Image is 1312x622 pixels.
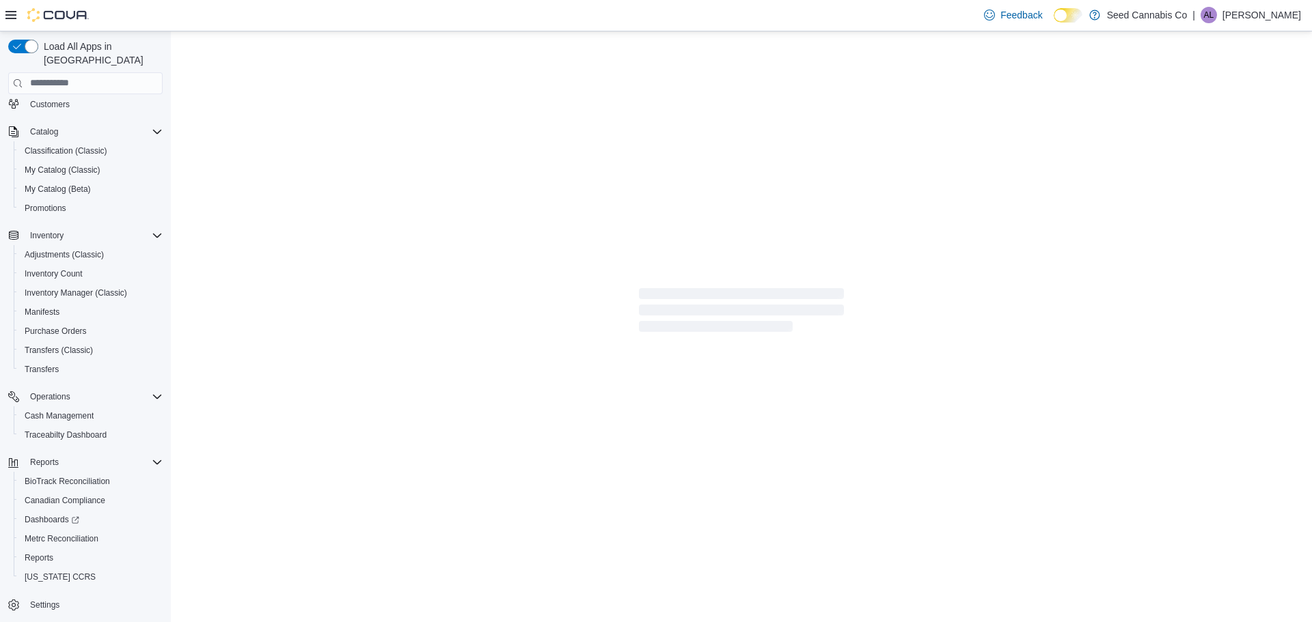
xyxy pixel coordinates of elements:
[1192,7,1195,23] p: |
[25,571,96,582] span: [US_STATE] CCRS
[25,454,163,470] span: Reports
[19,181,96,197] a: My Catalog (Beta)
[25,145,107,156] span: Classification (Classic)
[30,457,59,468] span: Reports
[14,491,168,510] button: Canadian Compliance
[25,552,53,563] span: Reports
[25,476,110,487] span: BioTrack Reconciliation
[25,410,94,421] span: Cash Management
[3,387,168,406] button: Operations
[25,454,64,470] button: Reports
[19,408,163,424] span: Cash Management
[19,511,85,528] a: Dashboards
[25,268,83,279] span: Inventory Count
[25,227,163,244] span: Inventory
[19,323,163,339] span: Purchase Orders
[14,180,168,199] button: My Catalog (Beta)
[19,181,163,197] span: My Catalog (Beta)
[1222,7,1301,23] p: [PERSON_NAME]
[14,548,168,567] button: Reports
[25,596,163,613] span: Settings
[19,323,92,339] a: Purchase Orders
[1107,7,1188,23] p: Seed Cannabis Co
[19,304,163,320] span: Manifests
[25,364,59,375] span: Transfers
[19,266,163,282] span: Inventory Count
[14,245,168,264] button: Adjustments (Classic)
[30,599,59,610] span: Settings
[25,345,93,356] span: Transfers (Classic)
[19,531,104,547] a: Metrc Reconciliation
[25,165,100,175] span: My Catalog (Classic)
[19,408,99,424] a: Cash Management
[19,492,111,509] a: Canadian Compliance
[25,388,76,405] button: Operations
[19,492,163,509] span: Canadian Compliance
[14,322,168,341] button: Purchase Orders
[19,550,163,566] span: Reports
[25,429,107,440] span: Traceabilty Dashboard
[19,266,88,282] a: Inventory Count
[25,96,75,113] a: Customers
[3,94,168,114] button: Customers
[14,302,168,322] button: Manifests
[25,227,69,244] button: Inventory
[14,199,168,218] button: Promotions
[19,427,112,443] a: Traceabilty Dashboard
[14,567,168,586] button: [US_STATE] CCRS
[3,122,168,141] button: Catalog
[30,126,58,137] span: Catalog
[14,425,168,444] button: Traceabilty Dashboard
[25,307,59,317] span: Manifests
[38,40,163,67] span: Load All Apps in [GEOGRAPHIC_DATA]
[19,473,163,490] span: BioTrack Reconciliation
[14,283,168,302] button: Inventory Manager (Classic)
[19,304,65,320] a: Manifests
[27,8,89,22] img: Cova
[30,230,64,241] span: Inventory
[19,143,163,159] span: Classification (Classic)
[19,200,163,216] span: Promotions
[3,453,168,472] button: Reports
[19,246,163,263] span: Adjustments (Classic)
[14,341,168,360] button: Transfers (Classic)
[25,124,163,140] span: Catalog
[14,529,168,548] button: Metrc Reconciliation
[14,472,168,491] button: BioTrack Reconciliation
[30,391,70,402] span: Operations
[25,326,87,337] span: Purchase Orders
[25,184,91,195] span: My Catalog (Beta)
[19,550,59,566] a: Reports
[25,124,64,140] button: Catalog
[14,510,168,529] a: Dashboards
[19,569,163,585] span: Washington CCRS
[14,360,168,379] button: Transfers
[25,203,66,214] span: Promotions
[19,361,64,378] a: Transfers
[19,162,106,178] a: My Catalog (Classic)
[19,285,163,301] span: Inventory Manager (Classic)
[25,514,79,525] span: Dashboards
[19,569,101,585] a: [US_STATE] CCRS
[14,406,168,425] button: Cash Management
[639,291,844,335] span: Loading
[25,388,163,405] span: Operations
[25,597,65,613] a: Settings
[19,246,109,263] a: Adjustments (Classic)
[19,200,72,216] a: Promotions
[3,226,168,245] button: Inventory
[19,162,163,178] span: My Catalog (Classic)
[19,531,163,547] span: Metrc Reconciliation
[19,285,133,301] a: Inventory Manager (Classic)
[1000,8,1042,22] span: Feedback
[19,342,98,358] a: Transfers (Classic)
[25,96,163,113] span: Customers
[14,160,168,180] button: My Catalog (Classic)
[14,264,168,283] button: Inventory Count
[25,533,98,544] span: Metrc Reconciliation
[3,595,168,614] button: Settings
[19,473,115,490] a: BioTrack Reconciliation
[19,427,163,443] span: Traceabilty Dashboard
[19,143,113,159] a: Classification (Classic)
